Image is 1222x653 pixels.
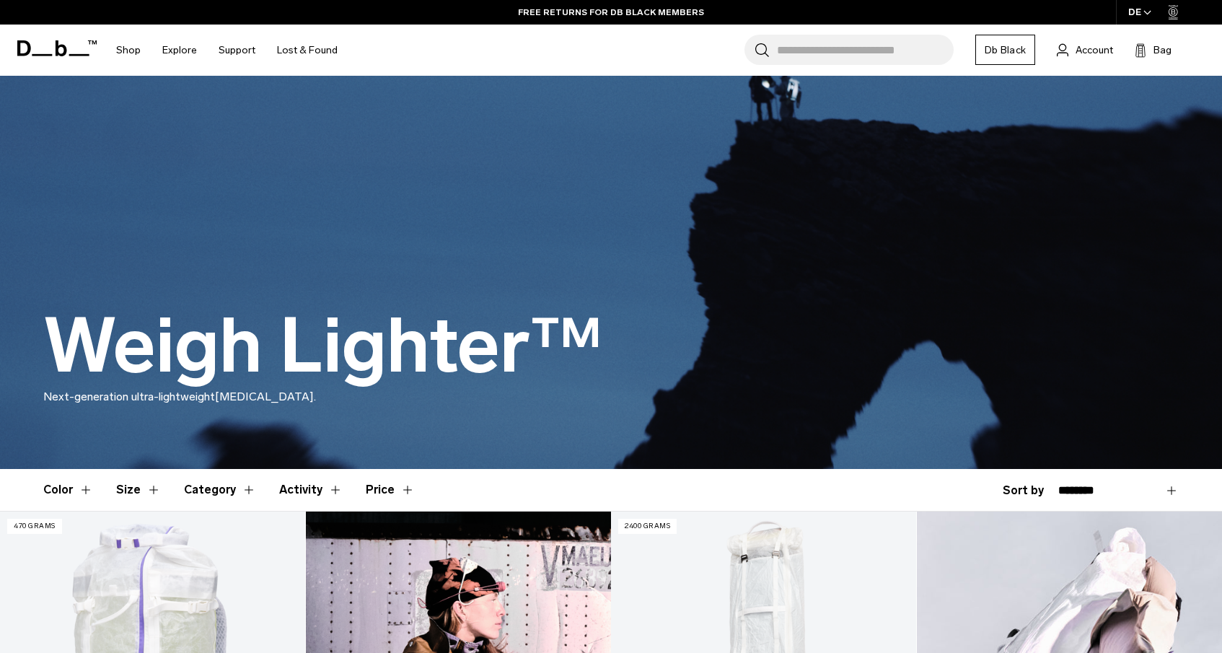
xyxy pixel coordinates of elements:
a: Support [219,25,255,76]
button: Toggle Price [366,469,415,511]
h1: Weigh Lighter™ [43,304,602,388]
p: 470 grams [7,519,62,534]
button: Toggle Filter [116,469,161,511]
button: Toggle Filter [184,469,256,511]
p: 2400 grams [618,519,677,534]
a: Account [1057,41,1113,58]
button: Toggle Filter [279,469,343,511]
span: Next-generation ultra-lightweight [43,390,215,403]
a: FREE RETURNS FOR DB BLACK MEMBERS [518,6,704,19]
a: Explore [162,25,197,76]
a: Shop [116,25,141,76]
button: Bag [1135,41,1172,58]
span: [MEDICAL_DATA]. [215,390,316,403]
span: Bag [1153,43,1172,58]
button: Toggle Filter [43,469,93,511]
a: Lost & Found [277,25,338,76]
nav: Main Navigation [105,25,348,76]
span: Account [1076,43,1113,58]
a: Db Black [975,35,1035,65]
